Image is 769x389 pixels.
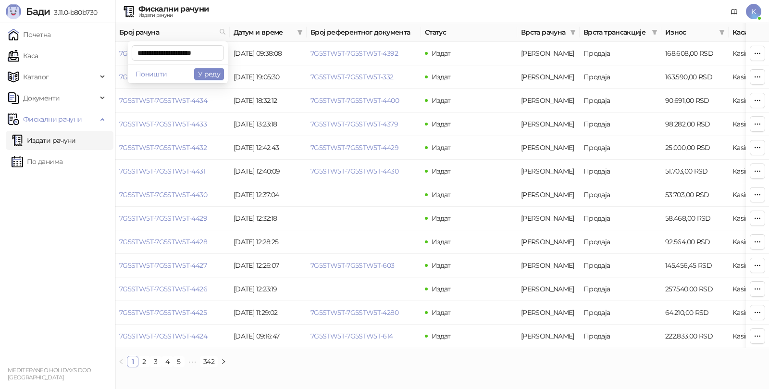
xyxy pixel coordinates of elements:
td: 7G5STW5T-7G5STW5T-4426 [115,277,230,301]
span: Врста рачуна [521,27,566,38]
span: ••• [185,356,200,367]
a: 4 [162,356,173,367]
th: Статус [421,23,517,42]
a: 7G5STW5T-7G5STW5T-4429 [119,214,207,223]
a: 7G5STW5T-7G5STW5T-4430 [310,167,398,176]
td: [DATE] 12:42:43 [230,136,307,160]
li: Следећа страна [218,356,229,367]
td: Продаја [580,301,661,325]
span: filter [568,25,578,39]
td: Продаја [580,183,661,207]
td: Продаја [580,207,661,230]
span: Врста трансакције [583,27,648,38]
td: 7G5STW5T-7G5STW5T-4425 [115,301,230,325]
td: Аванс [517,277,580,301]
td: [DATE] 12:28:25 [230,230,307,254]
span: Издат [432,285,451,293]
td: [DATE] 12:40:09 [230,160,307,183]
span: Број рачуна [119,27,215,38]
a: 7G5STW5T-7G5STW5T-4427 [119,261,207,270]
th: Број референтног документа [307,23,421,42]
td: 58.468,00 RSD [661,207,729,230]
td: 7G5STW5T-7G5STW5T-4429 [115,207,230,230]
td: Продаја [580,160,661,183]
td: 257.540,00 RSD [661,277,729,301]
a: 7G5STW5T-7G5STW5T-4431 [119,167,205,176]
td: 7G5STW5T-7G5STW5T-4431 [115,160,230,183]
td: 51.703,00 RSD [661,160,729,183]
a: 7G5STW5T-7G5STW5T-4392 [310,49,398,58]
td: Аванс [517,113,580,136]
td: [DATE] 09:38:08 [230,42,307,65]
td: [DATE] 11:29:02 [230,301,307,325]
td: 7G5STW5T-7G5STW5T-4427 [115,254,230,277]
td: 7G5STW5T-7G5STW5T-4428 [115,230,230,254]
span: Износ [665,27,715,38]
span: Каталог [23,67,49,87]
span: Издат [432,96,451,105]
td: 168.608,00 RSD [661,42,729,65]
span: K [746,4,761,19]
a: 5 [174,356,184,367]
a: Издати рачуни [12,131,76,150]
td: Аванс [517,160,580,183]
span: filter [297,29,303,35]
a: 7G5STW5T-7G5STW5T-4379 [310,120,398,128]
td: 7G5STW5T-7G5STW5T-4434 [115,89,230,113]
span: Издат [432,120,451,128]
a: 342 [200,356,217,367]
td: 90.691,00 RSD [661,89,729,113]
div: Издати рачуни [138,13,209,18]
a: 7G5STW5T-7G5STW5T-4434 [119,96,207,105]
span: Издат [432,332,451,340]
th: Врста рачуна [517,23,580,42]
span: Издат [432,214,451,223]
td: Аванс [517,230,580,254]
td: [DATE] 12:32:18 [230,207,307,230]
span: Документи [23,88,60,108]
span: filter [295,25,305,39]
td: Аванс [517,301,580,325]
td: 25.000,00 RSD [661,136,729,160]
td: Аванс [517,325,580,348]
span: filter [570,29,576,35]
td: 145.456,45 RSD [661,254,729,277]
td: Продаја [580,42,661,65]
a: 7G5STW5T-7G5STW5T-603 [310,261,395,270]
button: Поништи [132,68,171,80]
a: 7G5STW5T-7G5STW5T-4426 [119,285,207,293]
span: Издат [432,190,451,199]
span: right [221,359,226,364]
td: Продаја [580,89,661,113]
a: 7G5STW5T-7G5STW5T-4433 [119,120,207,128]
td: [DATE] 12:23:19 [230,277,307,301]
td: Аванс [517,136,580,160]
li: 2 [138,356,150,367]
td: Продаја [580,113,661,136]
td: Аванс [517,254,580,277]
li: 5 [173,356,185,367]
a: 7G5STW5T-7G5STW5T-4432 [119,143,207,152]
td: 7G5STW5T-7G5STW5T-4424 [115,325,230,348]
li: Претходна страна [115,356,127,367]
span: filter [717,25,727,39]
a: 7G5STW5T-7G5STW5T-4429 [310,143,398,152]
span: Издат [432,49,451,58]
li: 342 [200,356,218,367]
span: Издат [432,308,451,317]
li: 4 [161,356,173,367]
td: 7G5STW5T-7G5STW5T-4433 [115,113,230,136]
td: Продаја [580,254,661,277]
span: Издат [432,238,451,246]
a: 1 [127,356,138,367]
a: 7G5STW5T-7G5STW5T-4425 [119,308,207,317]
a: По данима [12,152,62,171]
td: [DATE] 12:37:04 [230,183,307,207]
td: 53.703,00 RSD [661,183,729,207]
td: 7G5STW5T-7G5STW5T-4430 [115,183,230,207]
td: Продаја [580,325,661,348]
td: Аванс [517,183,580,207]
span: filter [719,29,725,35]
a: 3 [150,356,161,367]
